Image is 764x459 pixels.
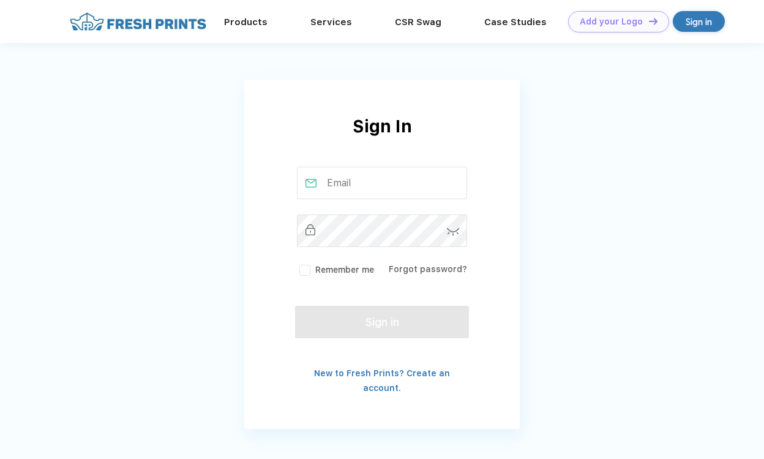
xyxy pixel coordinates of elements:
[389,264,467,274] a: Forgot password?
[224,17,268,28] a: Products
[580,17,643,27] div: Add your Logo
[297,264,374,276] label: Remember me
[314,368,450,393] a: New to Fresh Prints? Create an account.
[673,11,725,32] a: Sign in
[305,179,316,188] img: email_active.svg
[297,167,468,199] input: Email
[305,224,315,235] img: password_inactive.svg
[310,17,352,28] a: Services
[447,228,460,236] img: password-icon.svg
[244,113,520,167] div: Sign In
[686,15,712,29] div: Sign in
[649,18,657,25] img: DT
[395,17,441,28] a: CSR Swag
[66,11,210,32] img: fo%20logo%202.webp
[295,306,469,338] button: Sign in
